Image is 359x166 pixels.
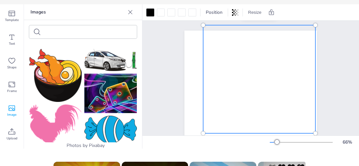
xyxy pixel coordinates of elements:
span: Upload [7,136,17,141]
span: Image [7,112,16,117]
span: Position [204,9,224,15]
span: Frame [7,88,17,94]
div: 66 % [339,139,355,145]
img: noodle-3899206_150.png [29,49,82,102]
img: car-3321668_150.png [84,49,137,71]
a: Pixabay [89,142,105,149]
span: Shape [7,65,16,70]
img: given-67935_150.jpg [84,74,137,113]
div: Photos by [24,142,142,149]
img: cock-1893885_150.png [29,105,82,154]
span: Template [5,17,19,23]
p: Images [31,4,125,20]
span: Text [9,41,15,46]
img: candy-6887678_150.png [84,116,137,144]
button: Resize [245,7,264,18]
